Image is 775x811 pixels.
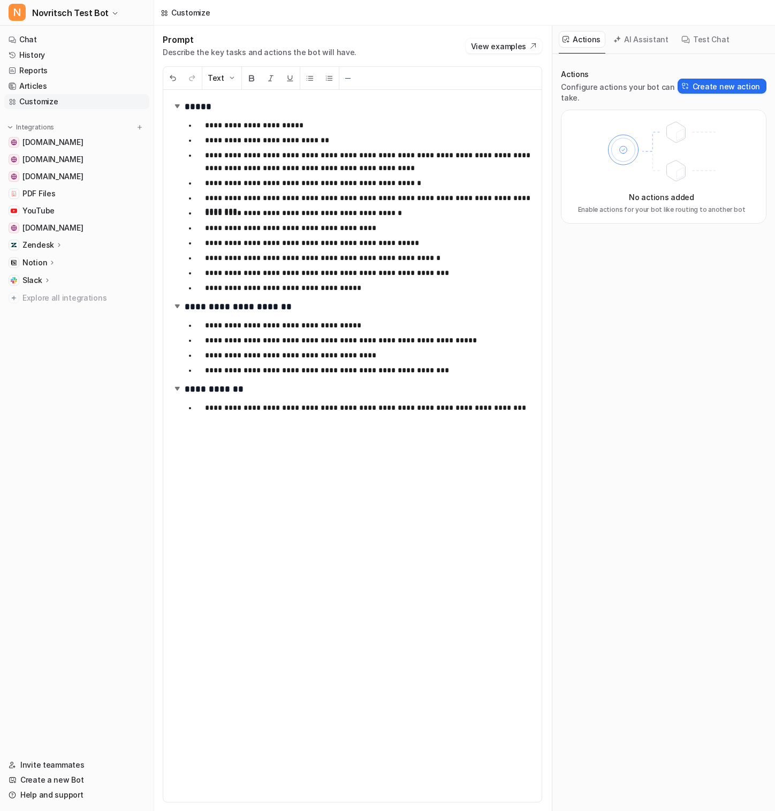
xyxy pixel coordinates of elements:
img: expand-arrow.svg [172,101,183,111]
img: Zendesk [11,242,17,248]
span: Novritsch Test Bot [32,5,109,20]
a: Invite teammates [4,758,149,772]
img: PDF Files [11,190,17,197]
img: YouTube [11,208,17,214]
img: menu_add.svg [136,124,143,131]
button: Italic [261,67,280,89]
button: Create new action [678,79,766,94]
div: Customize [171,7,210,18]
span: [DOMAIN_NAME] [22,223,83,233]
p: Enable actions for your bot like routing to another bot [578,205,746,215]
h1: Prompt [163,34,356,45]
span: [DOMAIN_NAME] [22,137,83,148]
button: Bold [242,67,261,89]
a: Reports [4,63,149,78]
button: Text [202,67,241,89]
button: Redo [183,67,202,89]
img: Ordered List [325,74,333,82]
img: Dropdown Down Arrow [227,74,236,82]
a: History [4,48,149,63]
button: Ordered List [320,67,339,89]
img: Unordered List [306,74,314,82]
span: [DOMAIN_NAME] [22,154,83,165]
img: Underline [286,74,294,82]
p: Slack [22,275,42,286]
button: Test Chat [678,31,734,48]
img: us.novritsch.com [11,173,17,180]
p: Actions [561,69,678,80]
span: YouTube [22,205,55,216]
button: View examples [466,39,542,53]
a: Create a new Bot [4,772,149,787]
p: Zendesk [22,240,54,250]
img: Slack [11,277,17,284]
a: Chat [4,32,149,47]
button: Integrations [4,122,57,133]
a: Customize [4,94,149,109]
span: PDF Files [22,188,55,199]
a: eu.novritsch.com[DOMAIN_NAME] [4,135,149,150]
a: Explore all integrations [4,290,149,305]
p: Notion [22,257,47,268]
span: N [9,4,26,21]
a: us.novritsch.com[DOMAIN_NAME] [4,169,149,184]
p: Integrations [16,123,54,132]
a: YouTubeYouTube [4,203,149,218]
img: explore all integrations [9,293,19,303]
img: support.novritsch.com [11,156,17,163]
button: ─ [339,67,356,89]
img: Undo [169,74,177,82]
a: support.novritsch.com[DOMAIN_NAME] [4,152,149,167]
img: Bold [247,74,256,82]
a: PDF FilesPDF Files [4,186,149,201]
img: Redo [188,74,196,82]
img: expand-arrow.svg [172,383,183,394]
img: expand menu [6,124,14,131]
button: Undo [163,67,183,89]
button: Unordered List [300,67,320,89]
a: blog.novritsch.com[DOMAIN_NAME] [4,220,149,235]
p: Describe the key tasks and actions the bot will have. [163,47,356,58]
img: Italic [267,74,275,82]
img: eu.novritsch.com [11,139,17,146]
img: blog.novritsch.com [11,225,17,231]
button: Underline [280,67,300,89]
button: AI Assistant [610,31,673,48]
a: Articles [4,79,149,94]
img: Notion [11,259,17,266]
p: Configure actions your bot can take. [561,82,678,103]
img: expand-arrow.svg [172,301,183,311]
a: Help and support [4,787,149,802]
span: [DOMAIN_NAME] [22,171,83,182]
p: No actions added [629,192,694,203]
span: Explore all integrations [22,289,145,307]
img: Create action [682,82,689,90]
button: Actions [559,31,605,48]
